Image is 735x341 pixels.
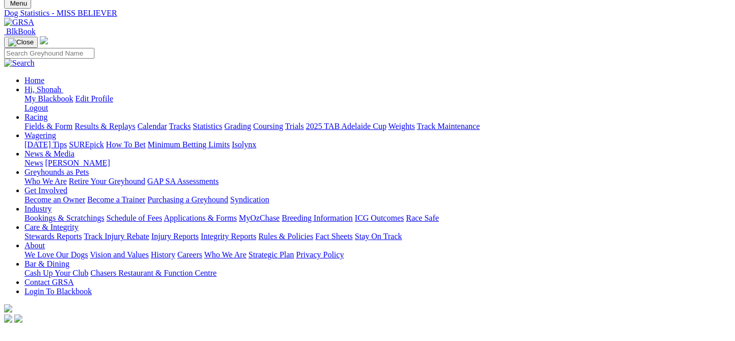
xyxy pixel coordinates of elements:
img: facebook.svg [4,314,12,323]
a: Bookings & Scratchings [24,214,104,222]
a: Retire Your Greyhound [69,177,145,186]
span: Hi, Shonah [24,85,61,94]
a: Industry [24,204,52,213]
a: Dog Statistics - MISS BELIEVER [4,9,731,18]
a: MyOzChase [239,214,280,222]
div: Industry [24,214,731,223]
a: Results & Replays [75,122,135,130]
a: 2025 TAB Adelaide Cup [306,122,386,130]
a: History [151,250,175,259]
div: Hi, Shonah [24,94,731,113]
a: We Love Our Dogs [24,250,88,259]
a: Stay On Track [355,232,402,241]
a: Racing [24,113,47,121]
a: Who We Are [24,177,67,186]
a: Track Maintenance [417,122,480,130]
div: About [24,250,731,259]
a: Rules & Policies [258,232,313,241]
a: How To Bet [106,140,146,149]
a: Tracks [169,122,191,130]
a: Breeding Information [282,214,353,222]
input: Search [4,48,94,59]
a: Syndication [230,195,269,204]
a: Home [24,76,44,85]
a: Care & Integrity [24,223,79,231]
a: Injury Reports [151,232,199,241]
a: Trials [285,122,304,130]
a: Chasers Restaurant & Function Centre [90,269,216,277]
a: Login To Blackbook [24,287,92,296]
a: Schedule of Fees [106,214,162,222]
button: Toggle navigation [4,37,38,48]
a: Grading [225,122,251,130]
a: My Blackbook [24,94,73,103]
a: Greyhounds as Pets [24,168,89,176]
a: ICG Outcomes [355,214,404,222]
a: Privacy Policy [296,250,344,259]
a: Contact GRSA [24,278,73,286]
div: Get Involved [24,195,731,204]
a: Track Injury Rebate [84,232,149,241]
a: Logout [24,103,48,112]
a: Strategic Plan [249,250,294,259]
a: Become an Owner [24,195,85,204]
a: Statistics [193,122,223,130]
a: BlkBook [4,27,36,36]
a: Fields & Form [24,122,72,130]
img: Search [4,59,35,68]
a: Bar & Dining [24,259,69,268]
div: Greyhounds as Pets [24,177,731,186]
a: Stewards Reports [24,232,82,241]
div: Racing [24,122,731,131]
a: News [24,159,43,167]
a: Hi, Shonah [24,85,63,94]
a: Applications & Forms [164,214,237,222]
span: BlkBook [6,27,36,36]
a: Edit Profile [76,94,113,103]
a: Minimum Betting Limits [148,140,230,149]
div: Bar & Dining [24,269,731,278]
a: Vision and Values [90,250,149,259]
a: Become a Trainer [87,195,145,204]
a: Race Safe [406,214,438,222]
a: SUREpick [69,140,104,149]
img: logo-grsa-white.png [40,36,48,44]
a: GAP SA Assessments [148,177,219,186]
a: Integrity Reports [201,232,256,241]
a: Careers [177,250,202,259]
img: GRSA [4,18,34,27]
a: Wagering [24,131,56,140]
a: About [24,241,45,250]
a: [DATE] Tips [24,140,67,149]
a: [PERSON_NAME] [45,159,110,167]
div: Wagering [24,140,731,149]
a: Cash Up Your Club [24,269,88,277]
img: logo-grsa-white.png [4,304,12,312]
a: Who We Are [204,250,247,259]
a: Get Involved [24,186,67,195]
div: Care & Integrity [24,232,731,241]
a: Weights [388,122,415,130]
a: Isolynx [232,140,256,149]
img: twitter.svg [14,314,22,323]
div: News & Media [24,159,731,168]
a: Purchasing a Greyhound [148,195,228,204]
img: Close [8,38,34,46]
a: Calendar [137,122,167,130]
a: News & Media [24,149,75,158]
a: Coursing [253,122,283,130]
a: Fact Sheets [315,232,353,241]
